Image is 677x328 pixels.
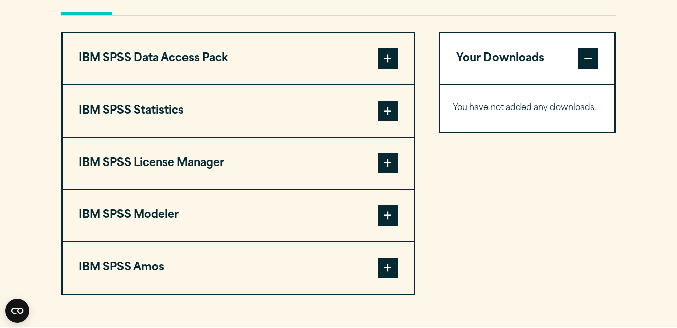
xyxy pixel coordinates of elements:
div: Your Downloads [440,84,615,132]
button: IBM SPSS Modeler [63,190,414,241]
button: Your Downloads [440,33,615,84]
button: IBM SPSS Amos [63,242,414,294]
button: IBM SPSS License Manager [63,138,414,189]
button: IBM SPSS Statistics [63,85,414,137]
p: You have not added any downloads. [453,101,602,116]
button: Open CMP widget [5,299,29,323]
button: IBM SPSS Data Access Pack [63,33,414,84]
